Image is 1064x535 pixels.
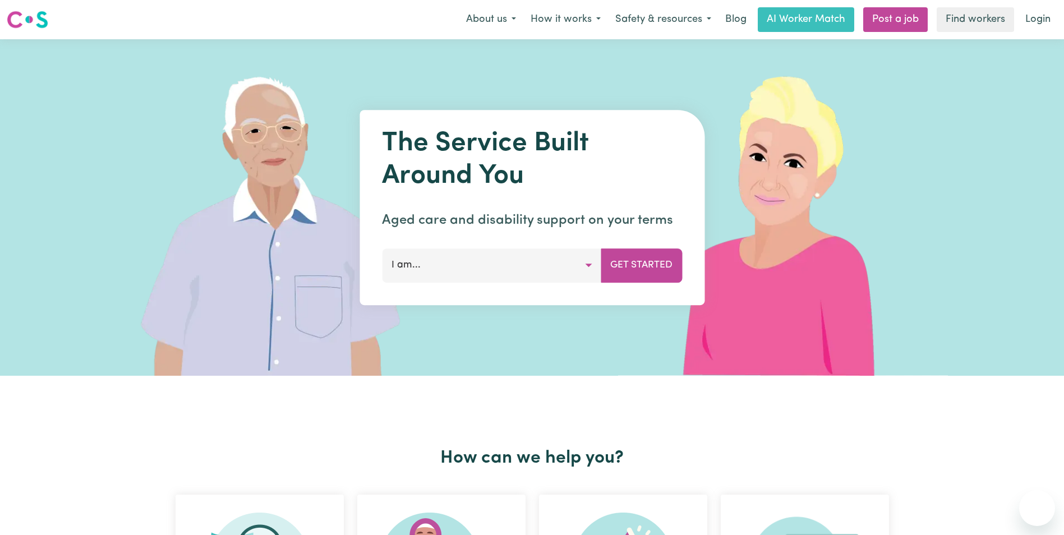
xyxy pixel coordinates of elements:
[1019,7,1057,32] a: Login
[7,7,48,33] a: Careseekers logo
[459,8,523,31] button: About us
[169,448,896,469] h2: How can we help you?
[718,7,753,32] a: Blog
[608,8,718,31] button: Safety & resources
[7,10,48,30] img: Careseekers logo
[382,210,682,230] p: Aged care and disability support on your terms
[382,248,601,282] button: I am...
[758,7,854,32] a: AI Worker Match
[382,128,682,192] h1: The Service Built Around You
[523,8,608,31] button: How it works
[601,248,682,282] button: Get Started
[937,7,1014,32] a: Find workers
[863,7,928,32] a: Post a job
[1019,490,1055,526] iframe: Button to launch messaging window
